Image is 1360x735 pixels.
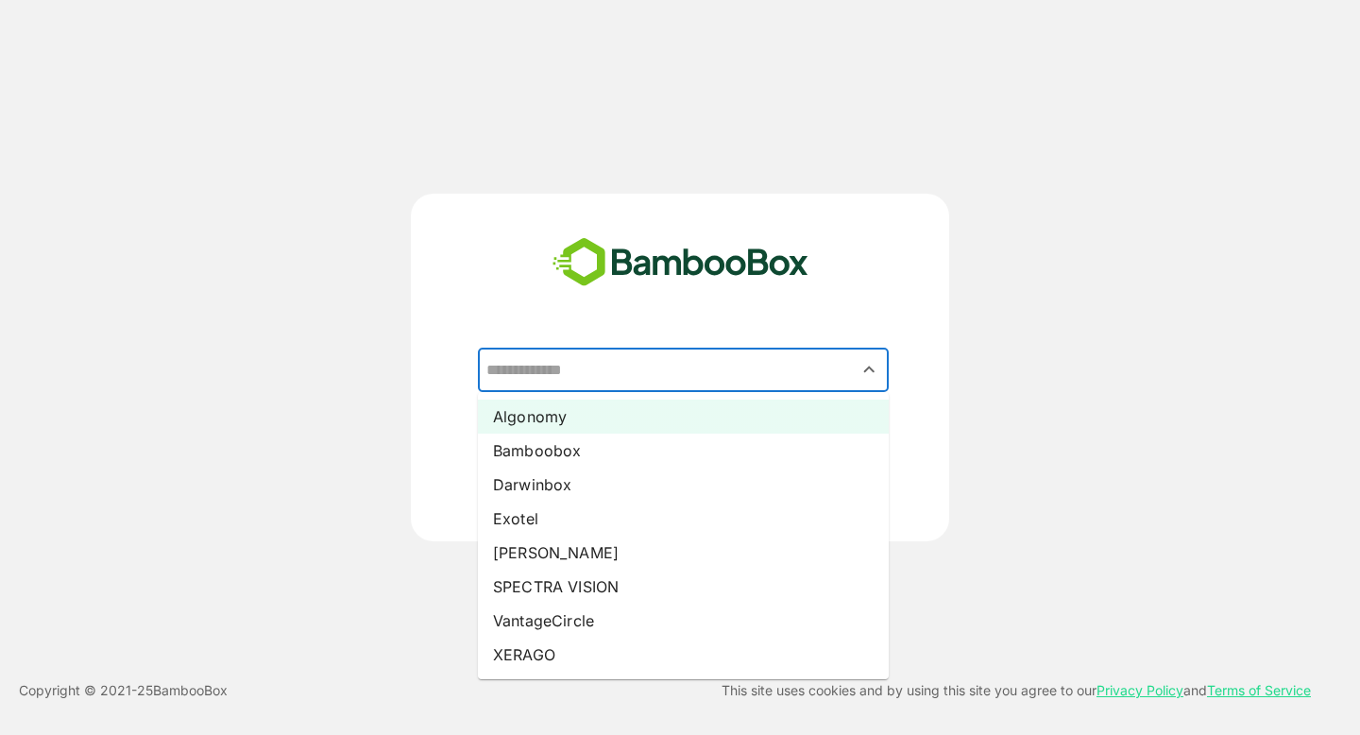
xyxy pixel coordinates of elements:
[478,468,889,502] li: Darwinbox
[478,604,889,638] li: VantageCircle
[542,231,819,294] img: bamboobox
[478,536,889,570] li: [PERSON_NAME]
[1207,682,1311,698] a: Terms of Service
[478,502,889,536] li: Exotel
[19,679,228,702] p: Copyright © 2021- 25 BambooBox
[857,357,882,383] button: Close
[478,400,889,434] li: Algonomy
[478,434,889,468] li: Bamboobox
[1096,682,1183,698] a: Privacy Policy
[478,638,889,672] li: XERAGO
[722,679,1311,702] p: This site uses cookies and by using this site you agree to our and
[478,570,889,604] li: SPECTRA VISION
